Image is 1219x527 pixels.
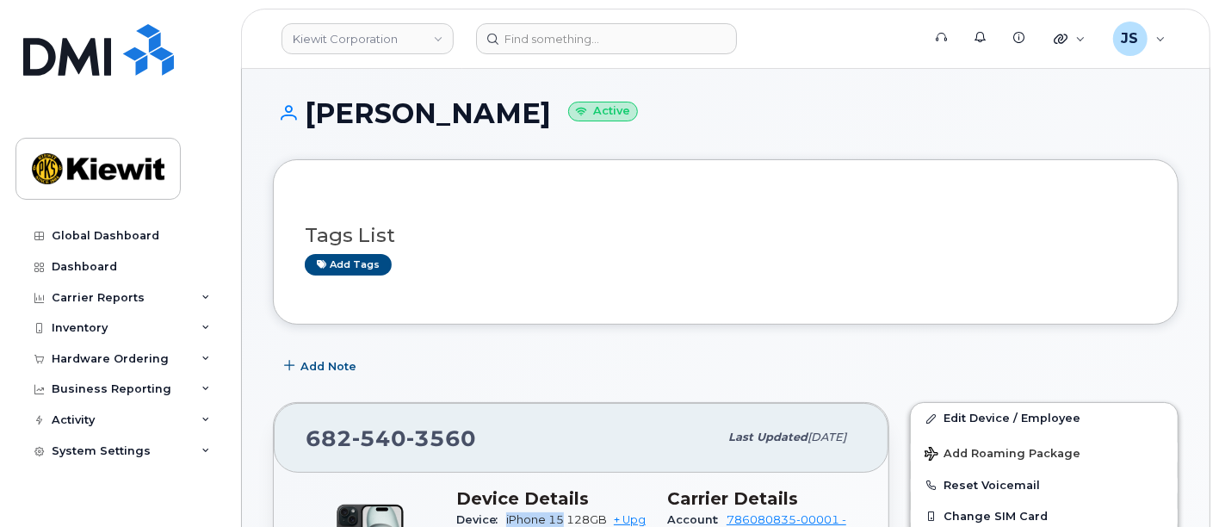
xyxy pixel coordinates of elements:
[306,425,476,451] span: 682
[667,513,727,526] span: Account
[273,350,371,381] button: Add Note
[305,225,1147,246] h3: Tags List
[456,513,506,526] span: Device
[506,513,607,526] span: iPhone 15 128GB
[456,488,647,509] h3: Device Details
[352,425,406,451] span: 540
[273,98,1179,128] h1: [PERSON_NAME]
[925,447,1080,463] span: Add Roaming Package
[667,488,857,509] h3: Carrier Details
[568,102,638,121] small: Active
[728,431,808,443] span: Last updated
[911,435,1178,470] button: Add Roaming Package
[305,254,392,276] a: Add tags
[1144,452,1206,514] iframe: Messenger Launcher
[406,425,476,451] span: 3560
[911,470,1178,501] button: Reset Voicemail
[911,403,1178,434] a: Edit Device / Employee
[300,358,356,375] span: Add Note
[808,431,846,443] span: [DATE]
